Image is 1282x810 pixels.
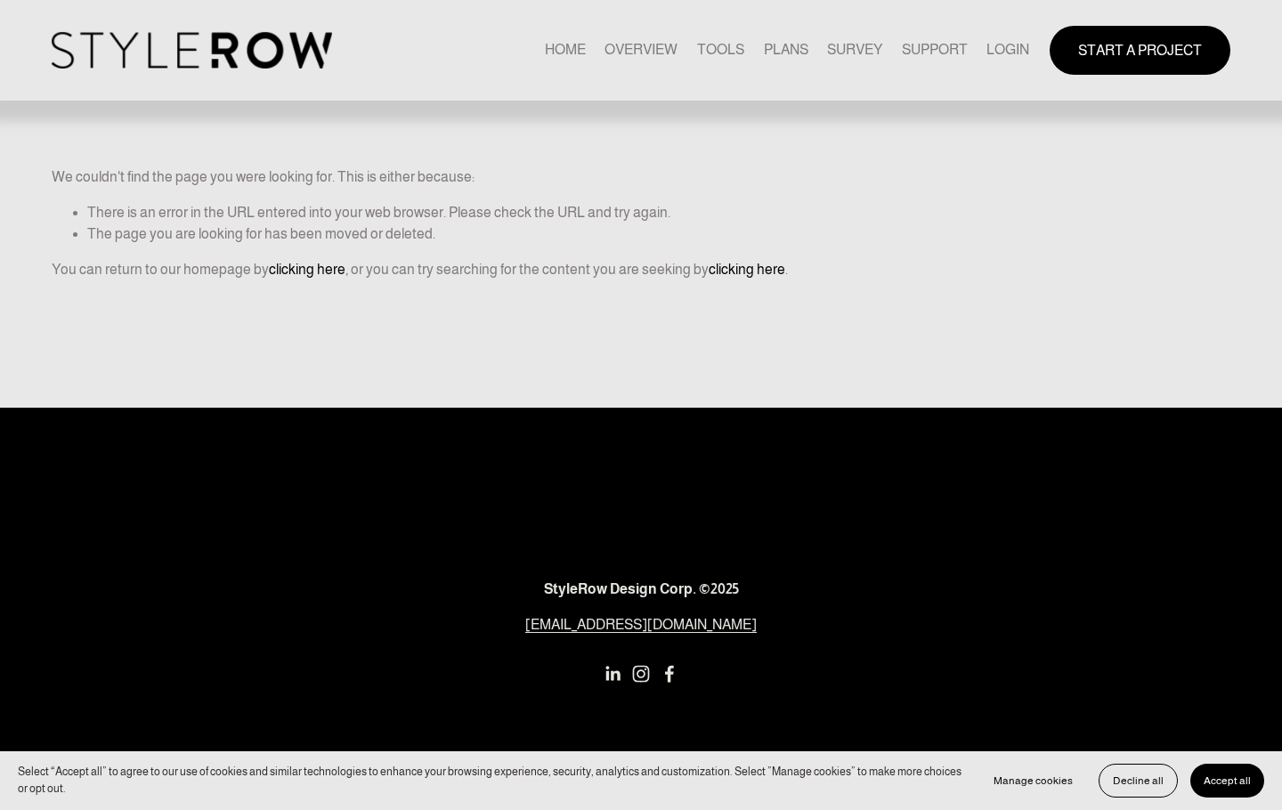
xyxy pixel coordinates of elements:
button: Decline all [1099,764,1178,798]
a: START A PROJECT [1050,26,1230,75]
a: LOGIN [986,38,1029,62]
li: There is an error in the URL entered into your web browser. Please check the URL and try again. [87,202,1231,223]
a: Facebook [661,665,678,683]
p: Select “Accept all” to agree to our use of cookies and similar technologies to enhance your brows... [18,764,962,798]
img: StyleRow [52,32,332,69]
a: folder dropdown [902,38,968,62]
span: SUPPORT [902,39,968,61]
a: clicking here [269,262,345,277]
li: The page you are looking for has been moved or deleted. [87,223,1231,245]
a: [EMAIL_ADDRESS][DOMAIN_NAME] [525,614,757,636]
a: PLANS [764,38,808,62]
button: Manage cookies [980,764,1086,798]
a: SURVEY [827,38,882,62]
a: Instagram [632,665,650,683]
a: TOOLS [697,38,744,62]
span: Decline all [1113,774,1164,787]
strong: StyleRow Design Corp. ©2025 [544,581,739,596]
a: clicking here [709,262,785,277]
p: You can return to our homepage by , or you can try searching for the content you are seeking by . [52,259,1231,280]
a: HOME [545,38,586,62]
span: Manage cookies [994,774,1073,787]
p: We couldn't find the page you were looking for. This is either because: [52,115,1231,188]
a: LinkedIn [604,665,621,683]
a: OVERVIEW [604,38,678,62]
button: Accept all [1190,764,1264,798]
span: Accept all [1204,774,1251,787]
